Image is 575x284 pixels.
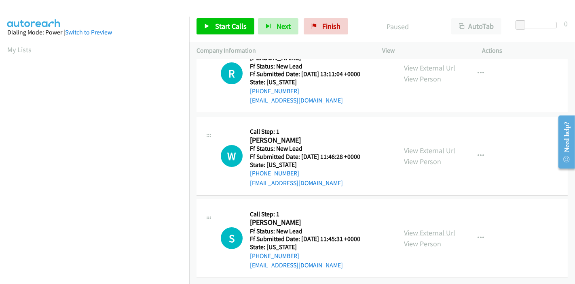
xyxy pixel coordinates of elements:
div: Delay between calls (in seconds) [520,22,557,28]
a: Switch to Preview [65,28,112,36]
a: View Person [404,239,441,248]
div: The call is yet to be attempted [221,145,243,167]
div: The call is yet to be attempted [221,227,243,249]
h1: W [221,145,243,167]
a: My Lists [7,45,32,54]
h2: [PERSON_NAME] [250,136,370,145]
a: [PHONE_NUMBER] [250,252,299,260]
h5: Ff Status: New Lead [250,145,370,153]
h5: State: [US_STATE] [250,78,370,86]
a: View Person [404,157,441,166]
a: Start Calls [197,18,254,34]
h5: Ff Status: New Lead [250,227,370,235]
a: View External Url [404,63,455,73]
a: [EMAIL_ADDRESS][DOMAIN_NAME] [250,179,343,187]
div: The call is yet to be attempted [221,62,243,84]
p: Company Information [197,46,368,56]
span: Next [277,21,291,31]
a: View Person [404,74,441,83]
button: Next [258,18,298,34]
h2: [PERSON_NAME] [250,218,370,227]
h5: Call Step: 1 [250,128,370,136]
iframe: Resource Center [552,110,575,174]
a: [PHONE_NUMBER] [250,87,299,95]
h5: Ff Submitted Date: [DATE] 11:46:28 +0000 [250,153,370,161]
h5: State: [US_STATE] [250,161,370,169]
span: Finish [322,21,340,31]
div: Dialing Mode: Power | [7,28,182,37]
a: [PHONE_NUMBER] [250,169,299,177]
h5: State: [US_STATE] [250,243,370,251]
a: [EMAIL_ADDRESS][DOMAIN_NAME] [250,96,343,104]
h5: Ff Status: New Lead [250,62,370,70]
h5: Ff Submitted Date: [DATE] 13:11:04 +0000 [250,70,370,78]
a: [EMAIL_ADDRESS][DOMAIN_NAME] [250,261,343,269]
div: 0 [564,18,568,29]
a: Finish [304,18,348,34]
h1: S [221,227,243,249]
h1: R [221,62,243,84]
p: Paused [359,21,437,32]
p: Actions [482,46,568,56]
h5: Call Step: 1 [250,210,370,218]
a: View External Url [404,228,455,237]
span: Start Calls [215,21,247,31]
p: View [382,46,468,56]
button: AutoTab [451,18,501,34]
a: View External Url [404,146,455,155]
h5: Ff Submitted Date: [DATE] 11:45:31 +0000 [250,235,370,243]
